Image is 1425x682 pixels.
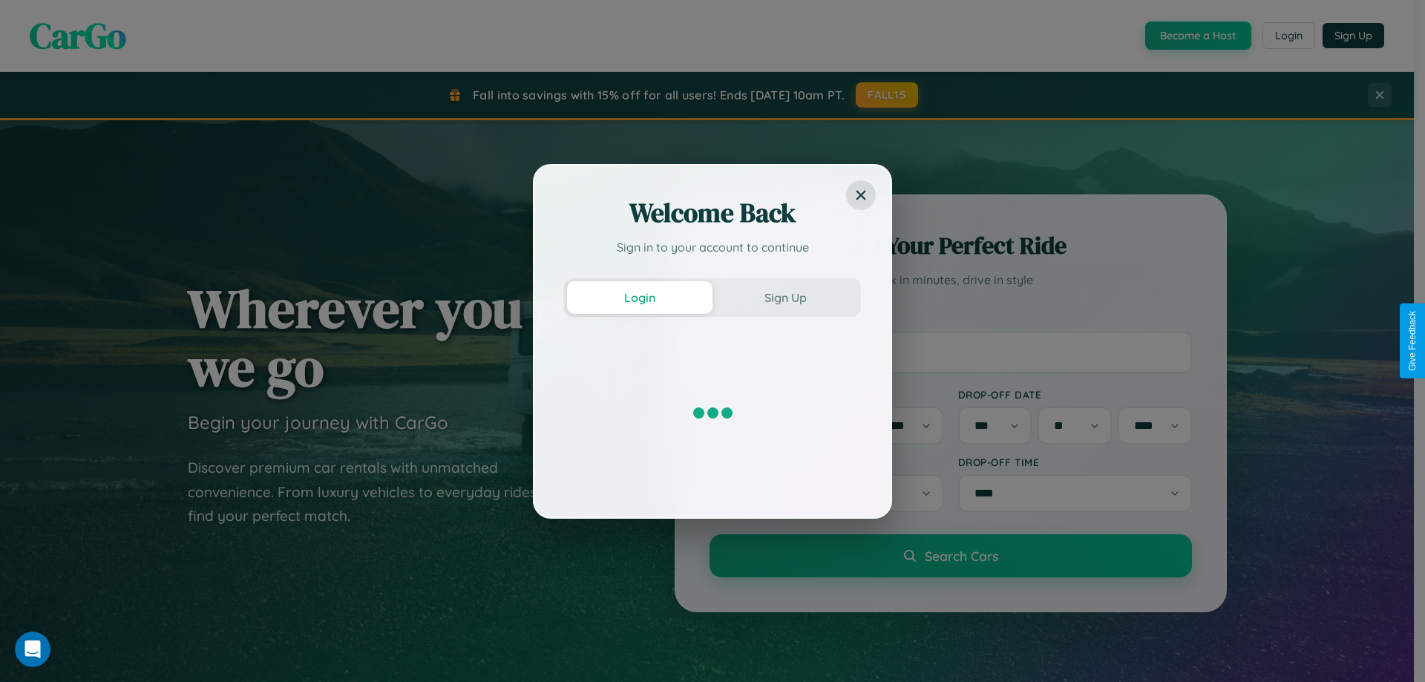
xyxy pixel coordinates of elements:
button: Login [567,281,712,314]
iframe: Intercom live chat [15,632,50,667]
h2: Welcome Back [564,195,861,231]
p: Sign in to your account to continue [564,238,861,256]
button: Sign Up [712,281,858,314]
div: Give Feedback [1407,311,1418,371]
